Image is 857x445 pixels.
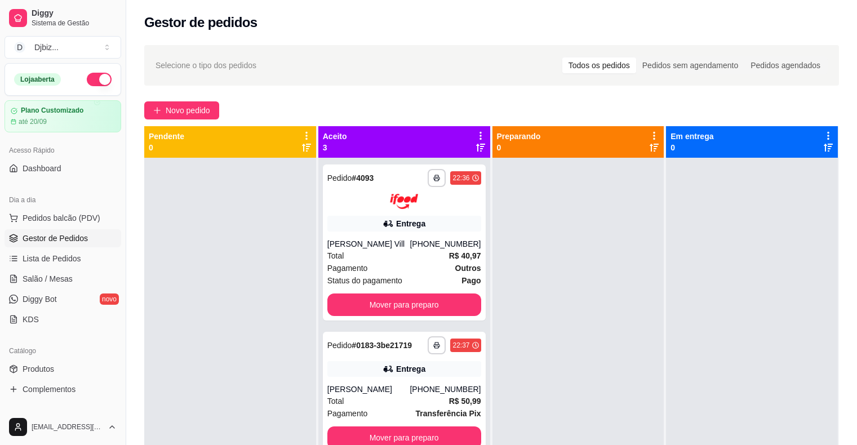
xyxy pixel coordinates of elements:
[327,395,344,407] span: Total
[327,293,481,316] button: Mover para preparo
[452,173,469,183] div: 22:36
[144,101,219,119] button: Novo pedido
[5,380,121,398] a: Complementos
[5,141,121,159] div: Acesso Rápido
[5,5,121,32] a: DiggySistema de Gestão
[5,100,121,132] a: Plano Customizadoaté 20/09
[327,407,368,420] span: Pagamento
[32,19,117,28] span: Sistema de Gestão
[449,397,481,406] strong: R$ 50,99
[5,250,121,268] a: Lista de Pedidos
[23,273,73,284] span: Salão / Mesas
[327,384,410,395] div: [PERSON_NAME]
[149,131,184,142] p: Pendente
[23,253,81,264] span: Lista de Pedidos
[744,57,827,73] div: Pedidos agendados
[452,341,469,350] div: 22:37
[327,250,344,262] span: Total
[5,229,121,247] a: Gestor de Pedidos
[5,209,121,227] button: Pedidos balcão (PDV)
[323,131,347,142] p: Aceito
[5,413,121,440] button: [EMAIL_ADDRESS][DOMAIN_NAME]
[23,314,39,325] span: KDS
[327,274,402,287] span: Status do pagamento
[670,131,713,142] p: Em entrega
[5,310,121,328] a: KDS
[23,384,76,395] span: Complementos
[323,142,347,153] p: 3
[156,59,256,72] span: Selecione o tipo dos pedidos
[34,42,59,53] div: Djbiz ...
[14,42,25,53] span: D
[562,57,636,73] div: Todos os pedidos
[327,238,410,250] div: [PERSON_NAME] Vill
[5,159,121,177] a: Dashboard
[327,341,352,350] span: Pedido
[497,142,541,153] p: 0
[449,251,481,260] strong: R$ 40,97
[144,14,257,32] h2: Gestor de pedidos
[23,163,61,174] span: Dashboard
[153,106,161,114] span: plus
[455,264,481,273] strong: Outros
[327,262,368,274] span: Pagamento
[87,73,112,86] button: Alterar Status
[23,293,57,305] span: Diggy Bot
[327,173,352,183] span: Pedido
[149,142,184,153] p: 0
[670,142,713,153] p: 0
[396,218,425,229] div: Entrega
[23,212,100,224] span: Pedidos balcão (PDV)
[166,104,210,117] span: Novo pedido
[32,8,117,19] span: Diggy
[14,73,61,86] div: Loja aberta
[636,57,744,73] div: Pedidos sem agendamento
[5,360,121,378] a: Produtos
[5,342,121,360] div: Catálogo
[23,363,54,375] span: Produtos
[19,117,47,126] article: até 20/09
[352,341,412,350] strong: # 0183-3be21719
[352,173,374,183] strong: # 4093
[5,36,121,59] button: Select a team
[416,409,481,418] strong: Transferência Pix
[23,233,88,244] span: Gestor de Pedidos
[21,106,83,115] article: Plano Customizado
[5,270,121,288] a: Salão / Mesas
[396,363,425,375] div: Entrega
[390,194,418,209] img: ifood
[5,191,121,209] div: Dia a dia
[5,290,121,308] a: Diggy Botnovo
[32,422,103,431] span: [EMAIL_ADDRESS][DOMAIN_NAME]
[497,131,541,142] p: Preparando
[410,238,481,250] div: [PHONE_NUMBER]
[461,276,481,285] strong: Pago
[410,384,481,395] div: [PHONE_NUMBER]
